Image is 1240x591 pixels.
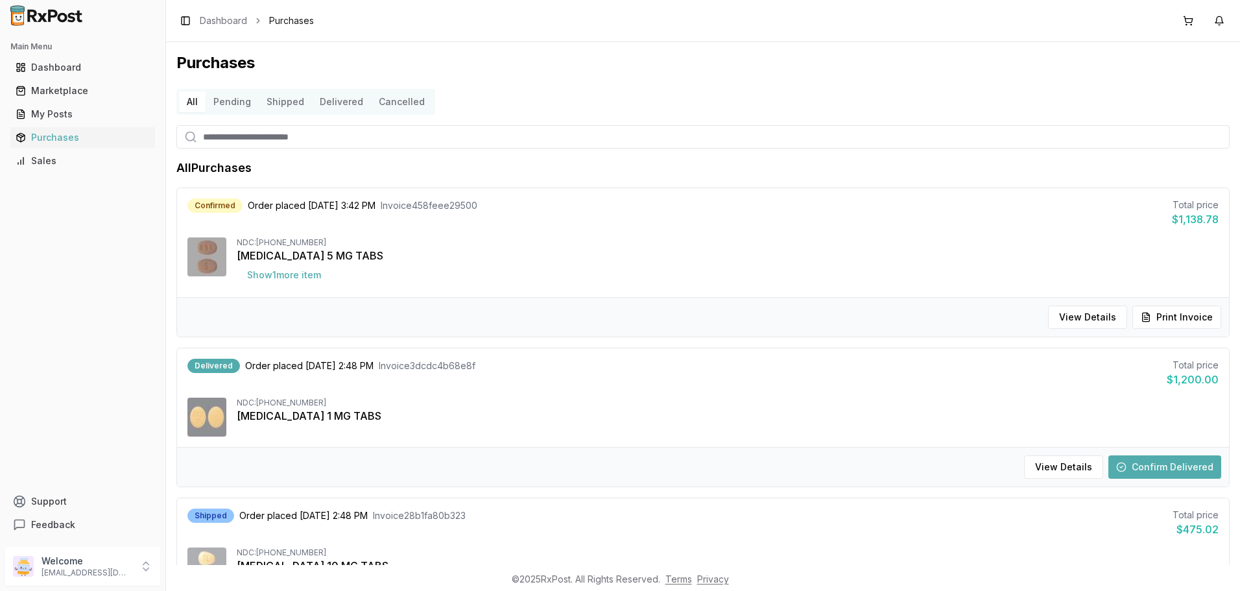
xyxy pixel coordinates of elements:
img: Eliquis 5 MG TABS [187,237,226,276]
a: Dashboard [10,56,155,79]
img: User avatar [13,556,34,577]
div: [MEDICAL_DATA] 1 MG TABS [237,408,1219,424]
button: All [179,91,206,112]
span: Order placed [DATE] 2:48 PM [245,359,374,372]
button: Print Invoice [1132,306,1221,329]
button: Dashboard [5,57,160,78]
button: Confirm Delivered [1108,455,1221,479]
nav: breadcrumb [200,14,314,27]
button: Pending [206,91,259,112]
div: Sales [16,154,150,167]
div: $1,200.00 [1167,372,1219,387]
span: Purchases [269,14,314,27]
h1: Purchases [176,53,1230,73]
a: Terms [665,573,692,585]
button: Show1more item [237,263,331,287]
a: Marketplace [10,79,155,103]
div: My Posts [16,108,150,121]
div: Confirmed [187,199,243,213]
a: My Posts [10,103,155,126]
div: Shipped [187,509,234,523]
button: Sales [5,151,160,171]
button: View Details [1048,306,1127,329]
div: [MEDICAL_DATA] 5 MG TABS [237,248,1219,263]
button: Delivered [312,91,371,112]
div: Purchases [16,131,150,144]
button: Shipped [259,91,312,112]
img: Trintellix 10 MG TABS [187,548,226,586]
button: View Details [1024,455,1103,479]
span: Invoice 3dcdc4b68e8f [379,359,475,372]
a: Privacy [697,573,729,585]
button: My Posts [5,104,160,125]
button: Marketplace [5,80,160,101]
div: Total price [1173,509,1219,522]
span: Invoice 458feee29500 [381,199,477,212]
img: RxPost Logo [5,5,88,26]
h1: All Purchases [176,159,252,177]
button: Purchases [5,127,160,148]
div: $1,138.78 [1172,211,1219,227]
button: Feedback [5,513,160,537]
span: Feedback [31,518,75,531]
button: Support [5,490,160,513]
p: Welcome [42,555,132,568]
span: Invoice 28b1fa80b323 [373,509,466,522]
span: Order placed [DATE] 3:42 PM [248,199,376,212]
img: Rexulti 1 MG TABS [187,398,226,437]
button: Cancelled [371,91,433,112]
div: Total price [1167,359,1219,372]
div: Total price [1172,199,1219,211]
div: NDC: [PHONE_NUMBER] [237,548,1219,558]
div: Dashboard [16,61,150,74]
div: Marketplace [16,84,150,97]
a: Dashboard [200,14,247,27]
div: NDC: [PHONE_NUMBER] [237,237,1219,248]
h2: Main Menu [10,42,155,52]
div: [MEDICAL_DATA] 10 MG TABS [237,558,1219,573]
span: Order placed [DATE] 2:48 PM [239,509,368,522]
a: Purchases [10,126,155,149]
p: [EMAIL_ADDRESS][DOMAIN_NAME] [42,568,132,578]
a: Sales [10,149,155,173]
div: NDC: [PHONE_NUMBER] [237,398,1219,408]
div: Delivered [187,359,240,373]
div: $475.02 [1173,522,1219,537]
